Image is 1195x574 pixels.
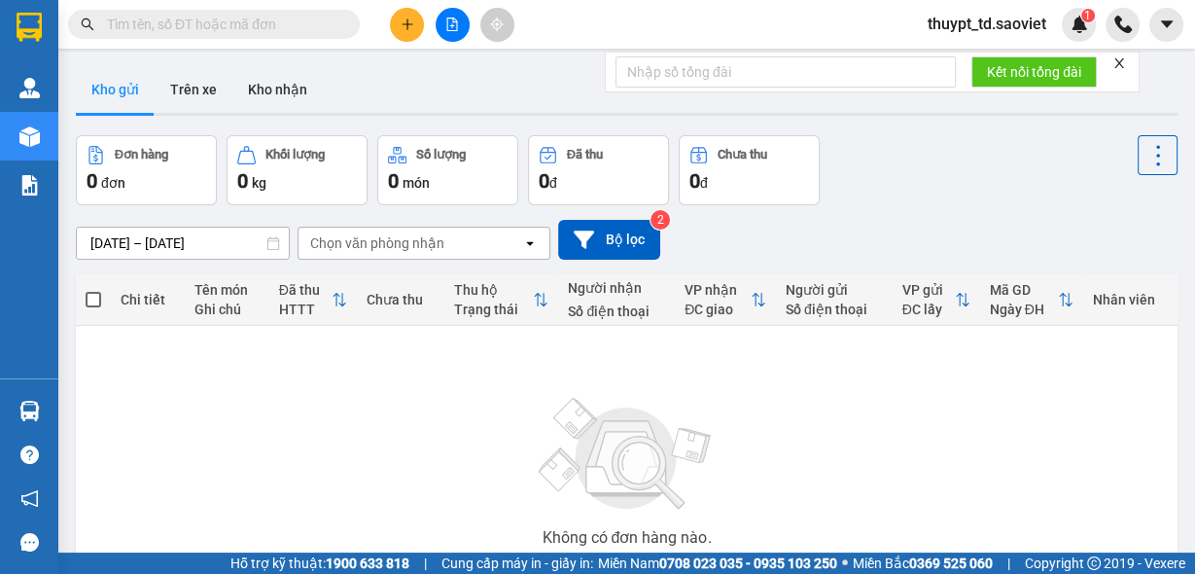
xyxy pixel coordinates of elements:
[675,274,776,326] th: Toggle SortBy
[529,386,723,522] img: svg+xml;base64,PHN2ZyBjbGFzcz0ibGlzdC1wbHVnX19zdmciIHhtbG5zPSJodHRwOi8vd3d3LnczLm9yZy8yMDAwL3N2Zy...
[718,148,767,161] div: Chưa thu
[401,18,414,31] span: plus
[971,56,1097,88] button: Kết nối tổng đài
[390,8,424,42] button: plus
[1071,16,1088,33] img: icon-new-feature
[980,274,1083,326] th: Toggle SortBy
[853,553,993,574] span: Miền Bắc
[480,8,514,42] button: aim
[19,175,40,196] img: solution-icon
[155,66,232,113] button: Trên xe
[279,282,332,298] div: Đã thu
[81,18,94,31] span: search
[121,292,175,307] div: Chi tiết
[115,148,168,161] div: Đơn hàng
[685,302,751,317] div: ĐC giao
[19,401,40,421] img: warehouse-icon
[20,446,39,464] span: question-circle
[87,169,97,193] span: 0
[20,533,39,552] span: message
[19,126,40,147] img: warehouse-icon
[1093,292,1168,307] div: Nhân viên
[902,302,955,317] div: ĐC lấy
[1114,16,1132,33] img: phone-icon
[1081,9,1095,22] sup: 1
[522,235,538,251] svg: open
[227,135,368,205] button: Khối lượng0kg
[909,556,993,571] strong: 0369 525 060
[445,18,459,31] span: file-add
[19,78,40,98] img: warehouse-icon
[893,274,980,326] th: Toggle SortBy
[388,169,399,193] span: 0
[436,8,470,42] button: file-add
[1149,8,1183,42] button: caret-down
[650,210,670,230] sup: 2
[539,169,549,193] span: 0
[568,304,665,319] div: Số điện thoại
[598,553,837,574] span: Miền Nam
[1087,556,1101,570] span: copyright
[232,66,323,113] button: Kho nhận
[1112,56,1126,70] span: close
[279,302,332,317] div: HTTT
[230,553,409,574] span: Hỗ trợ kỹ thuật:
[689,169,700,193] span: 0
[265,148,325,161] div: Khối lượng
[310,233,444,253] div: Chọn văn phòng nhận
[842,559,848,567] span: ⚪️
[659,556,837,571] strong: 0708 023 035 - 0935 103 250
[269,274,357,326] th: Toggle SortBy
[558,220,660,260] button: Bộ lọc
[1084,9,1091,22] span: 1
[237,169,248,193] span: 0
[528,135,669,205] button: Đã thu0đ
[101,175,125,191] span: đơn
[424,553,427,574] span: |
[568,280,665,296] div: Người nhận
[685,282,751,298] div: VP nhận
[107,14,336,35] input: Tìm tên, số ĐT hoặc mã đơn
[454,302,534,317] div: Trạng thái
[403,175,430,191] span: món
[990,282,1058,298] div: Mã GD
[76,135,217,205] button: Đơn hàng0đơn
[549,175,557,191] span: đ
[367,292,435,307] div: Chưa thu
[194,302,260,317] div: Ghi chú
[679,135,820,205] button: Chưa thu0đ
[1158,16,1176,33] span: caret-down
[700,175,708,191] span: đ
[20,489,39,508] span: notification
[1007,553,1010,574] span: |
[615,56,956,88] input: Nhập số tổng đài
[377,135,518,205] button: Số lượng0món
[542,530,711,546] div: Không có đơn hàng nào.
[17,13,42,42] img: logo-vxr
[786,282,883,298] div: Người gửi
[416,148,466,161] div: Số lượng
[76,66,155,113] button: Kho gửi
[567,148,603,161] div: Đã thu
[194,282,260,298] div: Tên món
[786,302,883,317] div: Số điện thoại
[454,282,534,298] div: Thu hộ
[490,18,504,31] span: aim
[441,553,593,574] span: Cung cấp máy in - giấy in:
[326,556,409,571] strong: 1900 633 818
[912,12,1062,36] span: thuypt_td.saoviet
[444,274,559,326] th: Toggle SortBy
[990,302,1058,317] div: Ngày ĐH
[77,228,289,259] input: Select a date range.
[902,282,955,298] div: VP gửi
[987,61,1081,83] span: Kết nối tổng đài
[252,175,266,191] span: kg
